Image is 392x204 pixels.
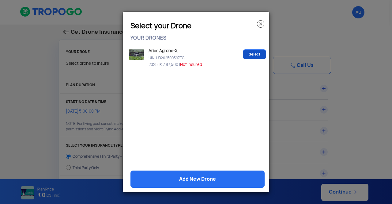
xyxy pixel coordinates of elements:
a: Select [243,49,266,59]
span: 2025 | [149,62,160,67]
p: UIN: UB202500597TC [147,54,240,60]
a: Add New Drone [130,171,265,188]
span: Not Insured [180,62,202,67]
p: YOUR DRONES [130,31,265,40]
img: close [257,20,264,28]
h3: Select your Drone [130,23,265,28]
span: ₹ 7,87,500 | [160,62,180,67]
p: Aries Agrone-X [147,46,217,53]
img: Drone image [129,49,144,60]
